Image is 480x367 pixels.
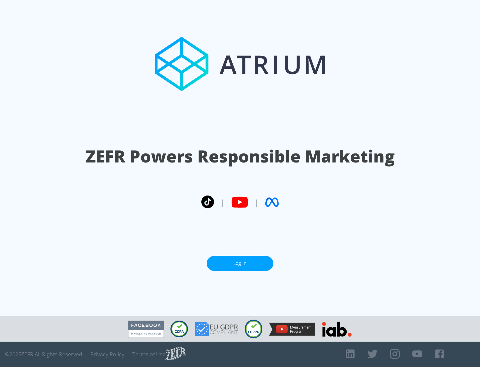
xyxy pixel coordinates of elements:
img: GDPR Compliant [195,322,238,336]
img: Facebook Marketing Partner [128,321,164,338]
span: | [255,197,259,207]
span: | [221,197,225,207]
h1: ZEFR Powers Responsible Marketing [86,145,395,168]
a: Terms of Use [132,351,166,358]
img: CCPA Compliant [170,321,188,337]
a: Log In [207,256,273,271]
img: IAB [322,322,352,337]
img: COPPA Compliant [245,320,262,338]
span: © 2025 ZEFR All Rights Reserved [5,351,82,358]
img: YouTube Measurement Program [269,323,315,336]
a: Privacy Policy [90,351,124,358]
